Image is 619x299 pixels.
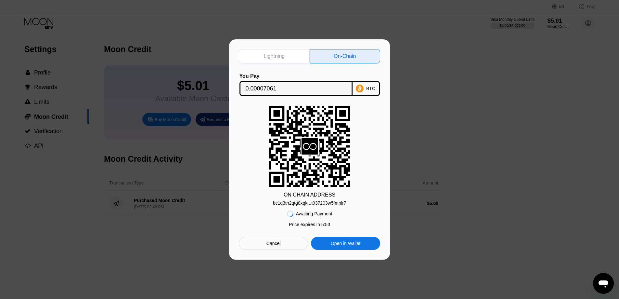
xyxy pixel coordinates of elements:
[273,200,346,206] div: bc1q3tn2qtg0xqk...t037203w5fmnlr7
[331,240,360,246] div: Open in Wallet
[264,53,285,60] div: Lightning
[311,237,380,250] div: Open in Wallet
[310,49,380,63] div: On-Chain
[239,73,380,96] div: You PayBTC
[289,222,330,227] div: Price expires in
[239,73,353,79] div: You Pay
[321,222,330,227] span: 5 : 53
[366,86,375,91] div: BTC
[593,273,614,294] iframe: Кнопка запуска окна обмена сообщениями
[296,211,332,216] div: Awaiting Payment
[334,53,356,60] div: On-Chain
[284,192,335,198] div: ON CHAIN ADDRESS
[273,198,346,206] div: bc1q3tn2qtg0xqk...t037203w5fmnlr7
[239,49,310,63] div: Lightning
[239,237,308,250] div: Cancel
[266,240,281,246] div: Cancel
